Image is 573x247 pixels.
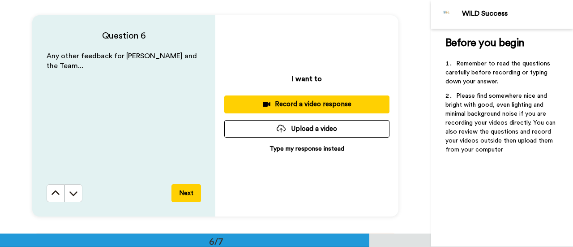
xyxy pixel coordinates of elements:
button: Next [171,184,201,202]
button: Upload a video [224,120,389,138]
h4: Question 6 [47,30,201,42]
span: Please find somewhere nice and bright with good, even lighting and minimal background noise if yo... [445,93,557,153]
p: Type my response instead [269,144,344,153]
img: Profile Image [436,4,458,25]
div: Record a video response [231,100,382,109]
p: I want to [292,74,322,84]
button: Record a video response [224,95,389,113]
span: Any other feedback for [PERSON_NAME] and the Team... [47,52,199,70]
div: WILD Success [462,9,573,18]
span: Before you begin [445,38,525,48]
span: Remember to read the questions carefully before recording or typing down your answer. [445,61,552,85]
